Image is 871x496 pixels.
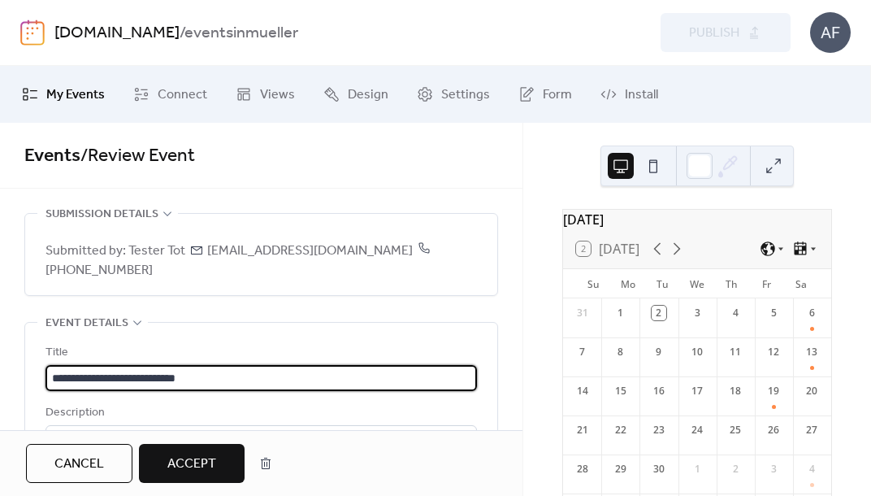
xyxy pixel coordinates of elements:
img: logo [20,20,45,46]
div: 8 [613,345,628,359]
div: 25 [728,423,743,437]
span: Submitted by: Tester Tot [EMAIL_ADDRESS][DOMAIN_NAME] [45,241,477,281]
div: Sa [783,269,818,298]
div: Description [45,403,474,423]
div: 30 [652,462,666,476]
div: Su [576,269,611,298]
div: 17 [690,384,704,398]
div: 23 [652,423,666,437]
div: 2 [652,306,666,320]
div: 9 [652,345,666,359]
div: 14 [575,384,590,398]
span: Event details [45,314,128,333]
a: Connect [121,72,219,116]
div: 4 [804,462,819,476]
div: 22 [613,423,628,437]
div: 21 [575,423,590,437]
b: eventsinmueller [184,18,298,49]
div: 27 [804,423,819,437]
a: Install [588,72,670,116]
div: 2 [728,462,743,476]
div: 5 [766,306,781,320]
div: 31 [575,306,590,320]
span: Cancel [54,455,104,474]
span: Design [348,85,388,105]
span: [PHONE_NUMBER] [45,238,431,283]
div: 3 [690,306,704,320]
div: Fr [749,269,784,298]
span: Install [625,85,658,105]
a: Events [24,138,80,174]
span: Form [543,85,572,105]
div: Mo [611,269,646,298]
div: 7 [575,345,590,359]
div: 11 [728,345,743,359]
div: We [680,269,715,298]
div: Th [714,269,749,298]
a: Views [223,72,307,116]
div: 26 [766,423,781,437]
a: [DOMAIN_NAME] [54,18,180,49]
span: Connect [158,85,207,105]
div: 20 [804,384,819,398]
span: / Review Event [80,138,195,174]
a: Form [506,72,584,116]
div: 28 [575,462,590,476]
span: Accept [167,455,216,474]
div: 1 [613,306,628,320]
button: Cancel [26,444,132,483]
span: Submission details [45,205,158,224]
span: Settings [441,85,490,105]
div: 24 [690,423,704,437]
div: 10 [690,345,704,359]
div: 18 [728,384,743,398]
span: My Events [46,85,105,105]
b: / [180,18,184,49]
a: My Events [10,72,117,116]
div: 1 [690,462,704,476]
button: Accept [139,444,245,483]
div: 6 [804,306,819,320]
div: Title [45,343,474,363]
div: 16 [652,384,666,398]
span: Views [260,85,295,105]
div: 3 [766,462,781,476]
div: 29 [613,462,628,476]
a: Design [311,72,401,116]
div: AF [810,12,851,53]
div: 13 [804,345,819,359]
div: Tu [645,269,680,298]
a: Settings [405,72,502,116]
div: 12 [766,345,781,359]
div: [DATE] [563,210,831,229]
div: 19 [766,384,781,398]
div: 15 [613,384,628,398]
div: 4 [728,306,743,320]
